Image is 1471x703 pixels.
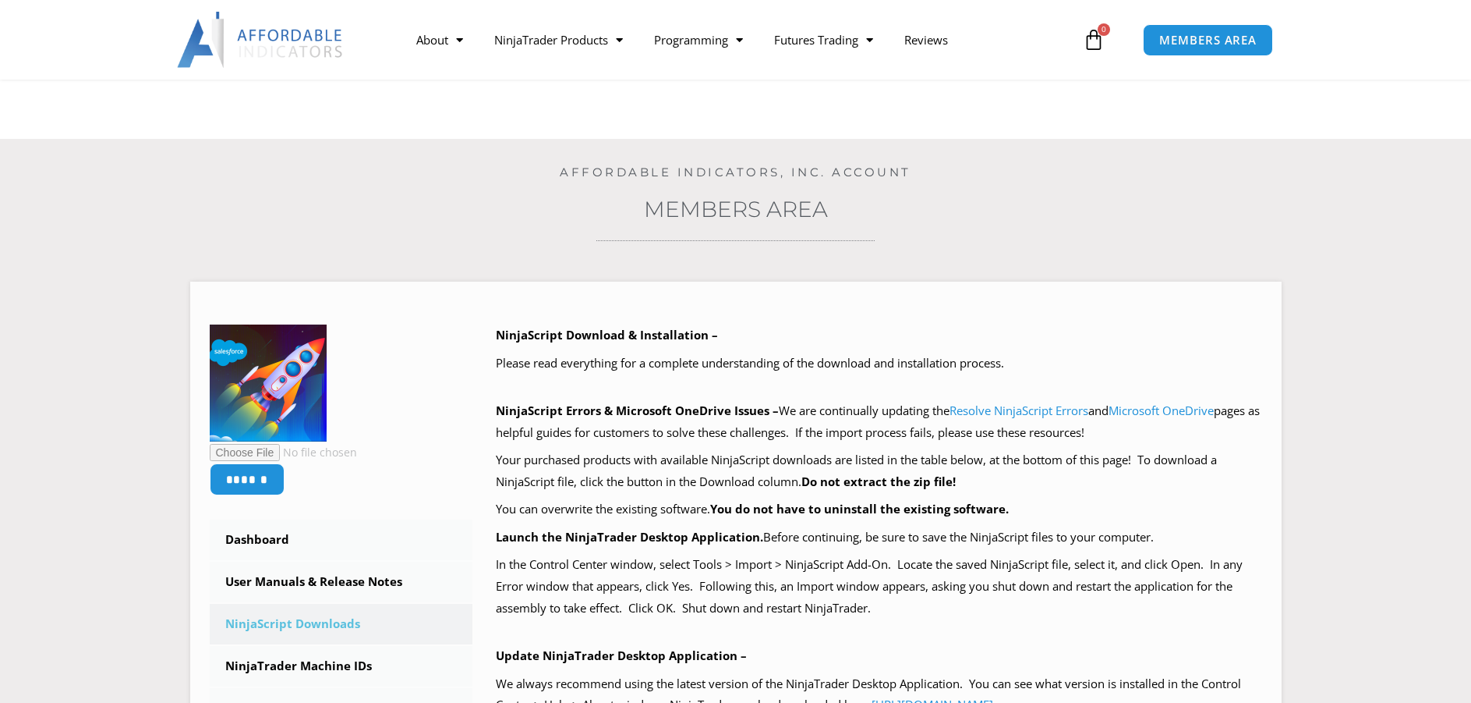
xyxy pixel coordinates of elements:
b: Update NinjaTrader Desktop Application – [496,648,747,663]
img: 1acc5d9c7e92b2525f255721042a4d1170e4d08d9b53877e09c80ad61e6aa6a5 [210,325,327,442]
a: About [401,22,479,58]
b: NinjaScript Errors & Microsoft OneDrive Issues – [496,403,779,418]
b: You do not have to uninstall the existing software. [710,501,1009,517]
p: Before continuing, be sure to save the NinjaScript files to your computer. [496,527,1262,549]
p: In the Control Center window, select Tools > Import > NinjaScript Add-On. Locate the saved NinjaS... [496,554,1262,620]
span: 0 [1098,23,1110,36]
a: Reviews [889,22,964,58]
a: 0 [1059,17,1128,62]
a: NinjaTrader Products [479,22,638,58]
a: User Manuals & Release Notes [210,562,473,602]
b: Launch the NinjaTrader Desktop Application. [496,529,763,545]
a: Programming [638,22,758,58]
p: We are continually updating the and pages as helpful guides for customers to solve these challeng... [496,400,1262,444]
a: Futures Trading [758,22,889,58]
a: NinjaTrader Machine IDs [210,646,473,687]
a: Affordable Indicators, Inc. Account [560,165,911,179]
b: Do not extract the zip file! [801,474,956,489]
a: Microsoft OneDrive [1109,403,1214,418]
img: LogoAI | Affordable Indicators – NinjaTrader [177,12,345,68]
span: MEMBERS AREA [1159,34,1257,46]
p: You can overwrite the existing software. [496,499,1262,520]
a: MEMBERS AREA [1143,24,1273,56]
nav: Menu [401,22,1079,58]
a: Members Area [644,196,828,222]
p: Your purchased products with available NinjaScript downloads are listed in the table below, at th... [496,449,1262,493]
a: Resolve NinjaScript Errors [949,403,1088,418]
a: Dashboard [210,520,473,560]
a: NinjaScript Downloads [210,604,473,644]
b: NinjaScript Download & Installation – [496,327,718,343]
p: Please read everything for a complete understanding of the download and installation process. [496,353,1262,375]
